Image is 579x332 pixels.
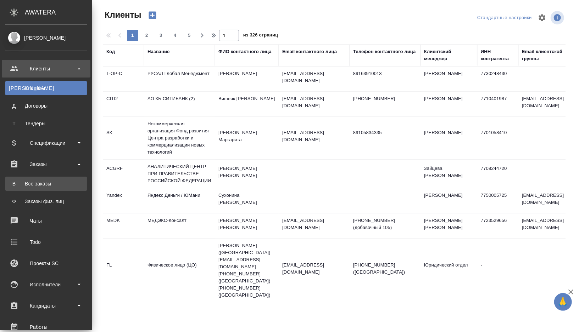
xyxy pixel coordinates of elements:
td: FL [103,258,144,283]
td: [PERSON_NAME] [215,67,279,91]
td: - [477,258,518,283]
span: Настроить таблицу [534,9,551,26]
td: SK [103,126,144,150]
p: 89105834335 [353,129,417,136]
div: Телефон контактного лица [353,48,416,55]
td: [PERSON_NAME] [PERSON_NAME] [215,161,279,186]
span: 2 [141,32,152,39]
td: 7708244720 [477,161,518,186]
td: [PERSON_NAME] [421,126,477,150]
p: [EMAIL_ADDRESS][DOMAIN_NAME] [282,129,346,143]
div: Кандидаты [5,300,87,311]
td: Яндекс Деньги / ЮМани [144,188,215,213]
td: T-OP-C [103,67,144,91]
td: 7723529656 [477,213,518,238]
td: АО КБ СИТИБАНК (2) [144,92,215,116]
td: 7701058410 [477,126,518,150]
td: Зайцева [PERSON_NAME] [421,161,477,186]
div: [PERSON_NAME] [5,34,87,42]
td: 7750005725 [477,188,518,213]
p: [EMAIL_ADDRESS][DOMAIN_NAME] [282,217,346,231]
div: Код [106,48,115,55]
a: Todo [2,233,90,251]
span: Клиенты [103,9,141,21]
div: Исполнители [5,279,87,290]
td: [PERSON_NAME] [421,67,477,91]
div: Спецификации [5,138,87,148]
p: [PHONE_NUMBER] ([GEOGRAPHIC_DATA]) [353,262,417,276]
a: Проекты SC [2,254,90,272]
td: Сухонина [PERSON_NAME] [215,188,279,213]
span: из 326 страниц [243,31,278,41]
button: 4 [169,30,181,41]
a: ДДоговоры [5,99,87,113]
button: 5 [184,30,195,41]
p: [PHONE_NUMBER] (добавочный 105) [353,217,417,231]
div: Todo [5,237,87,247]
td: АНАЛИТИЧЕСКИЙ ЦЕНТР ПРИ ПРАВИТЕЛЬСТВЕ РОССИЙСКОЙ ФЕДЕРАЦИИ [144,160,215,188]
div: Заказы физ. лиц [9,198,83,205]
span: 4 [169,32,181,39]
div: Все заказы [9,180,83,187]
div: Проекты SC [5,258,87,269]
p: [EMAIL_ADDRESS][DOMAIN_NAME] [282,70,346,84]
td: Вишняк [PERSON_NAME] [215,92,279,116]
td: [PERSON_NAME] [PERSON_NAME] [421,213,477,238]
td: MEDK [103,213,144,238]
button: 🙏 [554,293,572,311]
span: 3 [155,32,167,39]
a: ВВсе заказы [5,177,87,191]
td: [PERSON_NAME] [421,188,477,213]
td: РУСАЛ Глобал Менеджмент [144,67,215,91]
div: Клиентский менеджер [424,48,474,62]
div: Email клиентской группы [522,48,579,62]
div: AWATERA [25,5,92,19]
td: ACGRF [103,161,144,186]
div: ФИО контактного лица [218,48,272,55]
div: Email контактного лица [282,48,337,55]
div: Клиенты [9,85,83,92]
td: CITI2 [103,92,144,116]
td: Некоммерческая организация Фонд развития Центра разработки и коммерциализации новых технологий [144,117,215,159]
a: [PERSON_NAME]Клиенты [5,81,87,95]
div: Клиенты [5,63,87,74]
span: Посмотреть информацию [551,11,566,24]
td: [PERSON_NAME] ([GEOGRAPHIC_DATA]) [EMAIL_ADDRESS][DOMAIN_NAME] [PHONE_NUMBER] ([GEOGRAPHIC_DATA])... [215,239,279,302]
td: [PERSON_NAME] [PERSON_NAME] [215,213,279,238]
td: [PERSON_NAME] [421,92,477,116]
a: ТТендеры [5,116,87,131]
td: 7710401987 [477,92,518,116]
div: Заказы [5,159,87,170]
td: Yandex [103,188,144,213]
p: [EMAIL_ADDRESS][DOMAIN_NAME] [282,262,346,276]
td: [PERSON_NAME] Маргарита [215,126,279,150]
button: 2 [141,30,152,41]
div: Тендеры [9,120,83,127]
p: [PHONE_NUMBER] [353,95,417,102]
td: 7730248430 [477,67,518,91]
span: 5 [184,32,195,39]
a: ФЗаказы физ. лиц [5,194,87,208]
div: split button [475,12,534,23]
div: Чаты [5,216,87,226]
p: 89163910013 [353,70,417,77]
button: Создать [144,9,161,21]
td: Юридический отдел [421,258,477,283]
td: Физическое лицо (ЦО) [144,258,215,283]
a: Чаты [2,212,90,230]
span: 🙏 [557,294,569,309]
button: 3 [155,30,167,41]
div: ИНН контрагента [481,48,515,62]
div: Договоры [9,102,83,109]
div: Название [147,48,169,55]
p: [EMAIL_ADDRESS][DOMAIN_NAME] [282,95,346,109]
td: МЕДЭКС-Консалт [144,213,215,238]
